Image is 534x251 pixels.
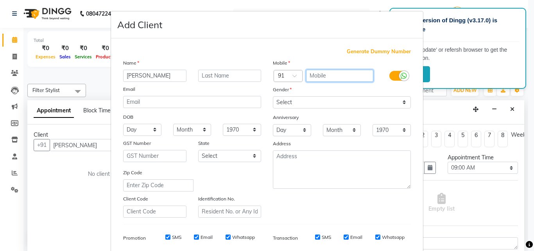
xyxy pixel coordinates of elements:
[123,150,186,162] input: GST Number
[306,70,374,82] input: Mobile
[273,140,291,147] label: Address
[322,234,331,241] label: SMS
[273,86,292,93] label: Gender
[198,195,235,202] label: Identification No.
[172,234,181,241] label: SMS
[123,140,151,147] label: GST Number
[117,18,162,32] h4: Add Client
[273,60,290,67] label: Mobile
[273,235,298,242] label: Transaction
[350,234,362,241] label: Email
[123,96,261,108] input: Email
[232,234,255,241] label: Whatsapp
[198,206,262,218] input: Resident No. or Any Id
[273,114,299,121] label: Anniversary
[198,70,262,82] input: Last Name
[123,206,186,218] input: Client Code
[198,140,210,147] label: State
[123,179,194,191] input: Enter Zip Code
[123,60,139,67] label: Name
[382,234,405,241] label: Whatsapp
[347,48,411,56] span: Generate Dummy Number
[123,70,186,82] input: First Name
[123,235,146,242] label: Promotion
[201,234,213,241] label: Email
[123,114,133,121] label: DOB
[123,86,135,93] label: Email
[123,195,148,202] label: Client Code
[123,169,142,176] label: Zip Code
